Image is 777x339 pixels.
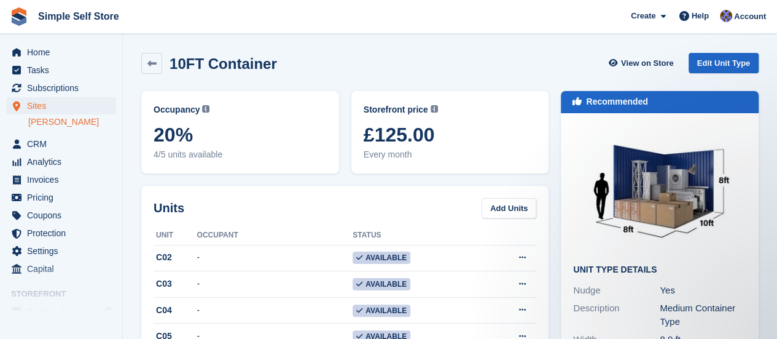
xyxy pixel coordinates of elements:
[27,225,101,242] span: Protection
[720,10,732,22] img: Sharon Hughes
[607,53,679,73] a: View on Store
[364,124,537,146] span: £125.00
[27,79,101,97] span: Subscriptions
[353,252,410,264] span: Available
[27,135,101,153] span: CRM
[154,124,327,146] span: 20%
[6,260,116,277] a: menu
[431,105,438,113] img: icon-info-grey-7440780725fd019a000dd9b08b2336e03edf1995a4989e88bcd33f0948082b44.svg
[692,10,709,22] span: Help
[6,135,116,153] a: menu
[573,265,746,275] h2: Unit Type details
[6,171,116,188] a: menu
[197,271,353,298] td: -
[660,284,746,298] div: Yes
[170,55,277,72] h2: 10FT Container
[6,44,116,61] a: menu
[154,304,197,317] div: C04
[202,105,209,113] img: icon-info-grey-7440780725fd019a000dd9b08b2336e03edf1995a4989e88bcd33f0948082b44.svg
[197,245,353,271] td: -
[154,148,327,161] span: 4/5 units available
[573,284,660,298] div: Nudge
[689,53,759,73] a: Edit Unit Type
[27,242,101,260] span: Settings
[197,297,353,324] td: -
[353,278,410,290] span: Available
[27,62,101,79] span: Tasks
[28,116,116,128] a: [PERSON_NAME]
[33,6,124,26] a: Simple Self Store
[364,148,537,161] span: Every month
[27,260,101,277] span: Capital
[6,303,116,321] a: menu
[27,207,101,224] span: Coupons
[6,225,116,242] a: menu
[27,303,101,321] span: Booking Portal
[27,97,101,114] span: Sites
[621,57,674,70] span: View on Store
[154,277,197,290] div: C03
[6,153,116,170] a: menu
[573,301,660,329] div: Description
[660,301,746,329] div: Medium Container Type
[482,198,536,218] a: Add Units
[27,153,101,170] span: Analytics
[27,189,101,206] span: Pricing
[353,305,410,317] span: Available
[154,251,197,264] div: C02
[6,207,116,224] a: menu
[6,79,116,97] a: menu
[573,126,746,255] img: 10-ft-container.jpg
[101,305,116,319] a: Preview store
[6,242,116,260] a: menu
[11,288,122,300] span: Storefront
[154,103,200,116] span: Occupancy
[353,226,480,245] th: Status
[586,95,647,108] div: Recommended
[631,10,655,22] span: Create
[27,171,101,188] span: Invoices
[364,103,428,116] span: Storefront price
[6,189,116,206] a: menu
[27,44,101,61] span: Home
[10,7,28,26] img: stora-icon-8386f47178a22dfd0bd8f6a31ec36ba5ce8667c1dd55bd0f319d3a0aa187defe.svg
[197,226,353,245] th: Occupant
[154,226,197,245] th: Unit
[6,62,116,79] a: menu
[6,97,116,114] a: menu
[734,10,766,23] span: Account
[154,199,184,217] h2: Units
